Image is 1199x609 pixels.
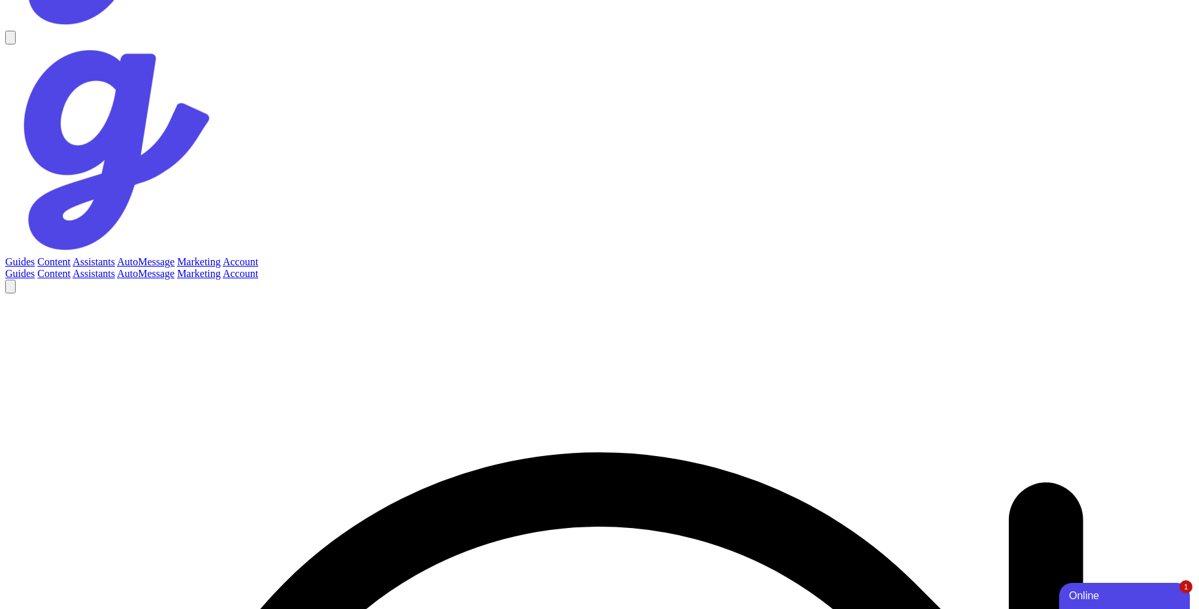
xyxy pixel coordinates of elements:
a: Assistants [73,256,115,267]
a: Content [37,256,71,267]
button: Notifications [5,280,16,293]
a: Marketing [177,256,221,267]
a: Marketing [177,268,221,279]
a: Guides [5,256,35,267]
a: Account [223,268,258,279]
a: Assistants [73,268,115,279]
iframe: chat widget [1059,580,1192,609]
a: Account [223,256,258,267]
a: Guides [5,268,35,279]
a: AutoMessage [117,268,174,279]
img: Guestive Guides [5,44,214,254]
a: Content [37,268,71,279]
a: AutoMessage [117,256,174,267]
